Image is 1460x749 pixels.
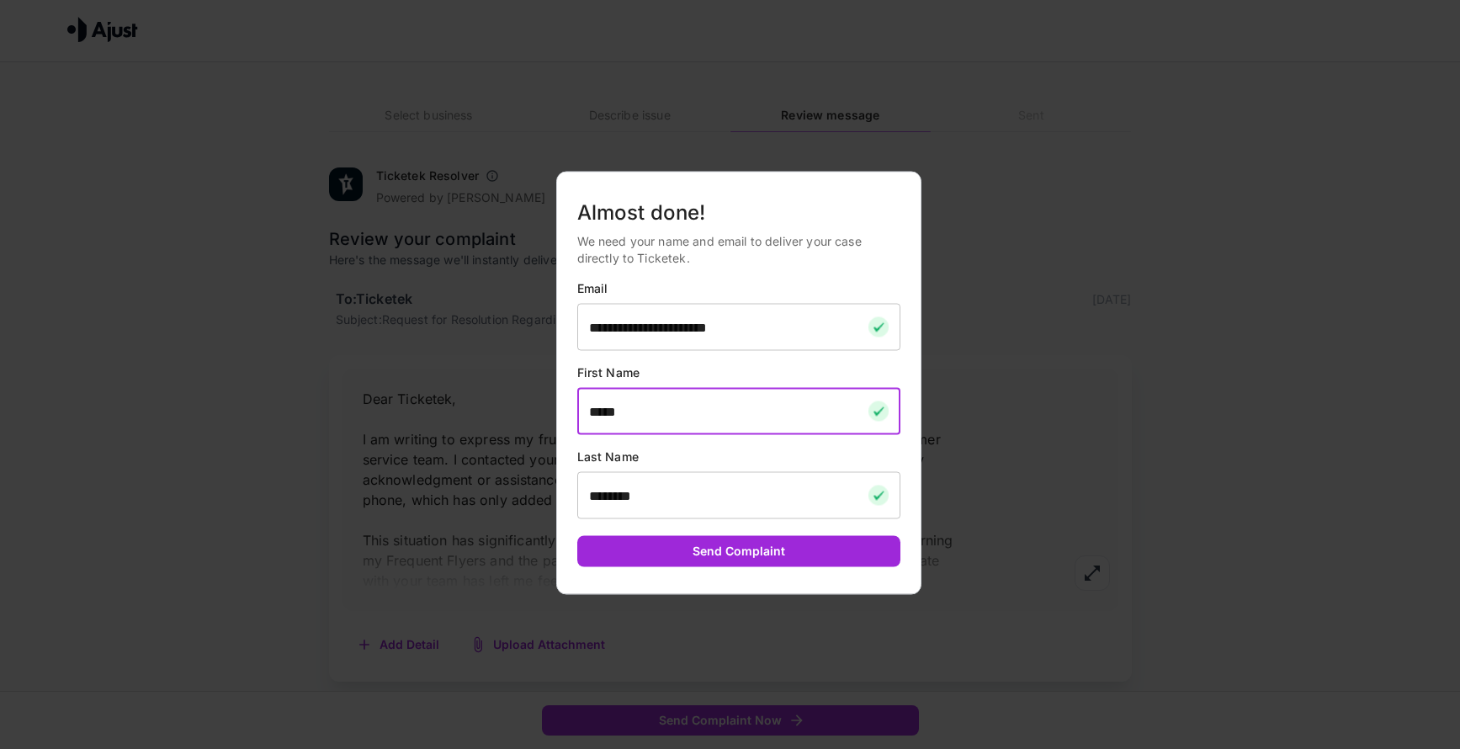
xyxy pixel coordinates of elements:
button: Send Complaint [577,536,900,567]
h5: Almost done! [577,199,900,226]
img: checkmark [868,486,889,506]
p: Email [577,280,900,297]
p: We need your name and email to deliver your case directly to Ticketek. [577,233,900,267]
img: checkmark [868,401,889,422]
img: checkmark [868,317,889,337]
p: First Name [577,364,900,381]
p: Last Name [577,449,900,465]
